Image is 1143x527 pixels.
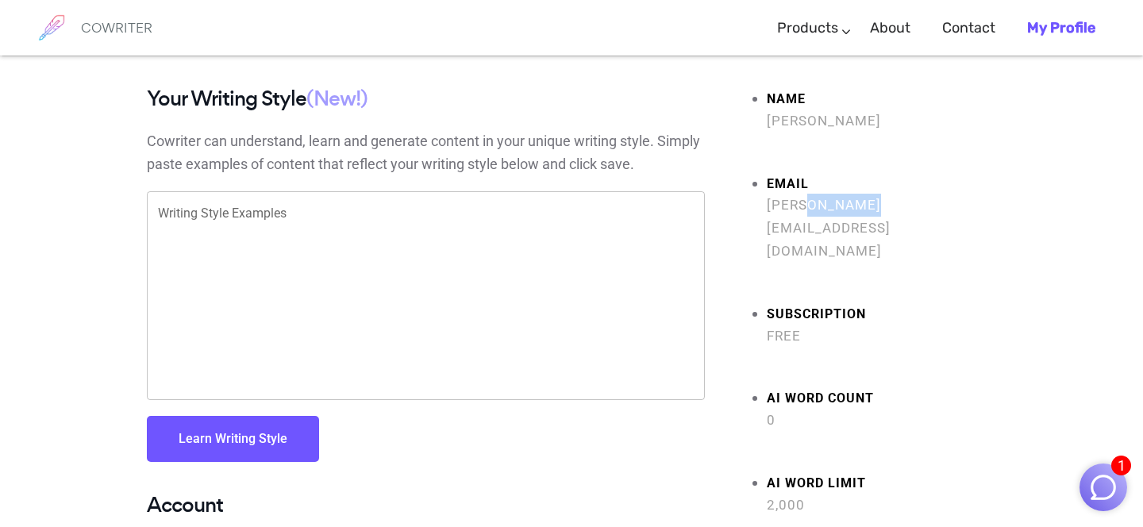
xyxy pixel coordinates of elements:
span: 2,000 [767,494,996,517]
strong: Name [767,88,996,111]
span: [PERSON_NAME][EMAIL_ADDRESS][DOMAIN_NAME] [767,194,996,262]
button: Learn Writing Style [147,416,319,462]
strong: AI Word limit [767,472,996,495]
strong: Email [767,173,996,196]
strong: Subscription [767,303,996,326]
span: (New!) [306,84,368,113]
img: Close chat [1088,472,1118,502]
h4: Your Writing Style [147,87,705,110]
span: Free [767,325,996,348]
button: 1 [1079,464,1127,511]
strong: AI Word count [767,387,996,410]
span: 1 [1111,456,1131,475]
h4: Account [147,494,705,517]
span: 0 [767,409,996,432]
p: Cowriter can understand, learn and generate content in your unique writing style. Simply paste ex... [147,130,705,176]
span: [PERSON_NAME] [767,110,996,133]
